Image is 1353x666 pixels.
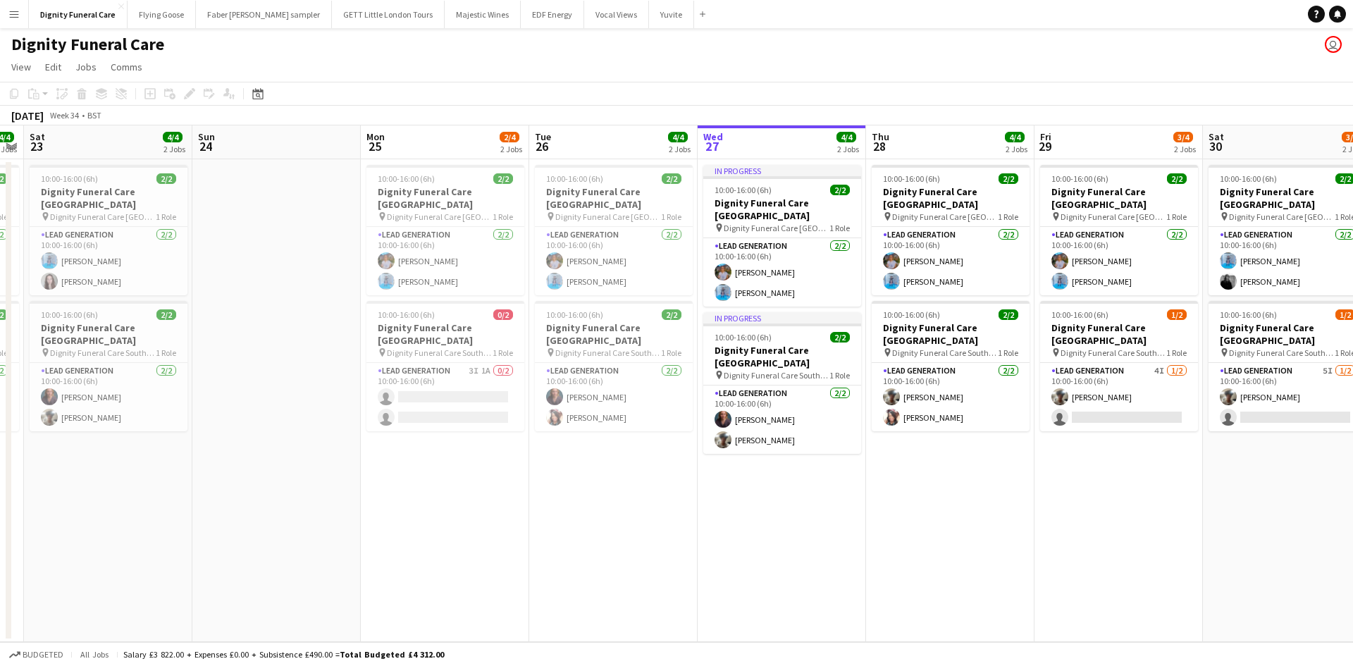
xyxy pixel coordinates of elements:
span: 1 Role [661,347,681,358]
span: Dignity Funeral Care Southamption [50,347,156,358]
span: Sat [30,130,45,143]
span: 4/4 [668,132,688,142]
h3: Dignity Funeral Care [GEOGRAPHIC_DATA] [872,185,1030,211]
app-job-card: 10:00-16:00 (6h)0/2Dignity Funeral Care [GEOGRAPHIC_DATA] Dignity Funeral Care Southamption1 Role... [366,301,524,431]
span: 27 [701,138,723,154]
a: Comms [105,58,148,76]
button: Majestic Wines [445,1,521,28]
button: EDF Energy [521,1,584,28]
button: Budgeted [7,647,66,662]
span: 1 Role [156,347,176,358]
button: GETT Little London Tours [332,1,445,28]
app-card-role: Lead Generation2/210:00-16:00 (6h)[PERSON_NAME][PERSON_NAME] [30,363,187,431]
button: Faber [PERSON_NAME] sampler [196,1,332,28]
span: Dignity Funeral Care [GEOGRAPHIC_DATA] [50,211,156,222]
span: Dignity Funeral Care [GEOGRAPHIC_DATA] [724,223,829,233]
h1: Dignity Funeral Care [11,34,164,55]
app-card-role: Lead Generation4I1/210:00-16:00 (6h)[PERSON_NAME] [1040,363,1198,431]
span: Sun [198,130,215,143]
span: Thu [872,130,889,143]
a: Jobs [70,58,102,76]
div: 10:00-16:00 (6h)2/2Dignity Funeral Care [GEOGRAPHIC_DATA] Dignity Funeral Care Southamption1 Role... [872,301,1030,431]
app-card-role: Lead Generation3I1A0/210:00-16:00 (6h) [366,363,524,431]
span: Fri [1040,130,1051,143]
span: 2/2 [662,309,681,320]
span: Dignity Funeral Care [GEOGRAPHIC_DATA] [1229,211,1335,222]
app-card-role: Lead Generation2/210:00-16:00 (6h)[PERSON_NAME][PERSON_NAME] [1040,227,1198,295]
span: Budgeted [23,650,63,660]
span: 1 Role [829,223,850,233]
span: 10:00-16:00 (6h) [546,309,603,320]
app-card-role: Lead Generation2/210:00-16:00 (6h)[PERSON_NAME][PERSON_NAME] [30,227,187,295]
div: BST [87,110,101,121]
div: 2 Jobs [1174,144,1196,154]
app-card-role: Lead Generation2/210:00-16:00 (6h)[PERSON_NAME][PERSON_NAME] [872,227,1030,295]
span: Dignity Funeral Care [GEOGRAPHIC_DATA] [387,211,493,222]
span: 10:00-16:00 (6h) [41,309,98,320]
span: 10:00-16:00 (6h) [1220,173,1277,184]
h3: Dignity Funeral Care [GEOGRAPHIC_DATA] [366,185,524,211]
span: Dignity Funeral Care [GEOGRAPHIC_DATA] [555,211,661,222]
span: Comms [111,61,142,73]
span: 4/4 [163,132,183,142]
span: 23 [27,138,45,154]
span: Dignity Funeral Care Southamption [555,347,661,358]
app-user-avatar: Dorian Payne [1325,36,1342,53]
button: Vocal Views [584,1,649,28]
span: Wed [703,130,723,143]
span: 2/2 [999,173,1018,184]
span: 2/2 [156,173,176,184]
span: 4/4 [836,132,856,142]
span: View [11,61,31,73]
div: 2 Jobs [1006,144,1027,154]
span: 10:00-16:00 (6h) [1220,309,1277,320]
button: Yuvite [649,1,694,28]
span: 26 [533,138,551,154]
span: Dignity Funeral Care [GEOGRAPHIC_DATA] [1061,211,1166,222]
h3: Dignity Funeral Care [GEOGRAPHIC_DATA] [30,185,187,211]
span: 2/2 [662,173,681,184]
span: 29 [1038,138,1051,154]
app-card-role: Lead Generation2/210:00-16:00 (6h)[PERSON_NAME][PERSON_NAME] [535,227,693,295]
app-card-role: Lead Generation2/210:00-16:00 (6h)[PERSON_NAME][PERSON_NAME] [366,227,524,295]
h3: Dignity Funeral Care [GEOGRAPHIC_DATA] [703,197,861,222]
span: 10:00-16:00 (6h) [883,173,940,184]
h3: Dignity Funeral Care [GEOGRAPHIC_DATA] [366,321,524,347]
span: Dignity Funeral Care Southamption [892,347,998,358]
span: 1 Role [998,347,1018,358]
span: Dignity Funeral Care Southamption [387,347,493,358]
app-job-card: 10:00-16:00 (6h)2/2Dignity Funeral Care [GEOGRAPHIC_DATA] Dignity Funeral Care [GEOGRAPHIC_DATA]1... [872,165,1030,295]
app-job-card: 10:00-16:00 (6h)1/2Dignity Funeral Care [GEOGRAPHIC_DATA] Dignity Funeral Care Southamption1 Role... [1040,301,1198,431]
span: 2/2 [999,309,1018,320]
div: In progress [703,165,861,176]
div: 2 Jobs [163,144,185,154]
span: Sat [1209,130,1224,143]
span: Total Budgeted £4 312.00 [340,649,444,660]
h3: Dignity Funeral Care [GEOGRAPHIC_DATA] [535,185,693,211]
span: 1 Role [493,211,513,222]
span: 2/2 [493,173,513,184]
app-card-role: Lead Generation2/210:00-16:00 (6h)[PERSON_NAME][PERSON_NAME] [703,238,861,307]
h3: Dignity Funeral Care [GEOGRAPHIC_DATA] [703,344,861,369]
app-job-card: 10:00-16:00 (6h)2/2Dignity Funeral Care [GEOGRAPHIC_DATA] Dignity Funeral Care Southamption1 Role... [535,301,693,431]
div: In progress [703,312,861,323]
h3: Dignity Funeral Care [GEOGRAPHIC_DATA] [535,321,693,347]
span: 1 Role [493,347,513,358]
span: 2/2 [1167,173,1187,184]
app-job-card: In progress10:00-16:00 (6h)2/2Dignity Funeral Care [GEOGRAPHIC_DATA] Dignity Funeral Care [GEOGRA... [703,165,861,307]
button: Flying Goose [128,1,196,28]
div: 2 Jobs [837,144,859,154]
span: 1 Role [829,370,850,381]
span: 1 Role [998,211,1018,222]
span: 10:00-16:00 (6h) [1051,173,1108,184]
span: All jobs [78,649,111,660]
app-job-card: In progress10:00-16:00 (6h)2/2Dignity Funeral Care [GEOGRAPHIC_DATA] Dignity Funeral Care Southam... [703,312,861,454]
app-card-role: Lead Generation2/210:00-16:00 (6h)[PERSON_NAME][PERSON_NAME] [535,363,693,431]
app-card-role: Lead Generation2/210:00-16:00 (6h)[PERSON_NAME][PERSON_NAME] [703,386,861,454]
app-job-card: 10:00-16:00 (6h)2/2Dignity Funeral Care [GEOGRAPHIC_DATA] Dignity Funeral Care [GEOGRAPHIC_DATA]1... [30,165,187,295]
h3: Dignity Funeral Care [GEOGRAPHIC_DATA] [1040,321,1198,347]
span: Dignity Funeral Care Southamption [724,370,829,381]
